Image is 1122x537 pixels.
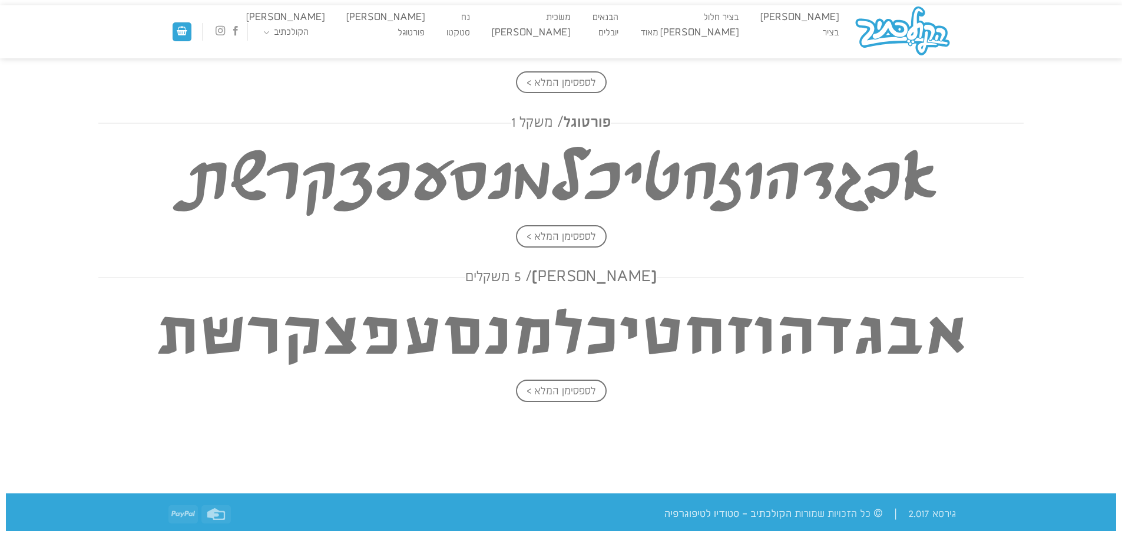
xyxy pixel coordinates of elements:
[215,25,224,38] a: עקבו אחרינו באינסטגרם
[258,27,315,38] a: הקולכתיב
[664,508,792,520] strong: הקולכתיב - סטודיו לטיפוגרפיה
[486,27,576,39] a: [PERSON_NAME]
[167,503,233,523] div: Payment icons
[634,27,744,39] a: [PERSON_NAME] מאוד
[697,12,744,24] a: בציר חלול
[587,12,624,24] a: הבנאים
[98,293,1024,378] h4: אבגדהוזחטיכלמנסעפצקרשת
[516,71,607,94] span: לספסימן המלא >
[240,12,330,24] a: [PERSON_NAME]
[98,139,1024,223] h4: אבגדהוזחטיכלמנסעפצקרשת
[854,5,951,58] img: הקולכתיב
[754,12,844,24] a: [PERSON_NAME]
[392,27,430,39] a: פורטוגל
[98,268,1024,396] a: [PERSON_NAME]/ 5 משקלים אבגדהוזחטיכלמנסעפצקרשת לספסימן המלא >
[465,268,657,287] span: [PERSON_NAME]
[98,114,1024,242] a: פורטוגל/ משקל 1 אבגדהוזחטיכלמנסעפצקרשת לספסימן המלא >
[664,499,956,521] div: גירסא 2.017 | © כל הזכויות שמורות
[516,225,607,248] span: לספסימן המלא >
[511,114,611,133] span: פורטוגל
[173,22,191,42] a: מעבר לסל הקניות
[511,115,564,131] span: / משקל 1
[541,12,576,24] a: משׂכית
[593,27,624,39] a: יובלים
[465,269,532,285] span: / 5 משקלים
[340,12,430,24] a: [PERSON_NAME]
[816,27,844,39] a: בציר
[456,12,476,24] a: נח
[441,27,476,39] a: סטקטו
[516,380,607,402] span: לספסימן המלא >
[231,25,240,38] a: עקבו אחרינו בפייסבוק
